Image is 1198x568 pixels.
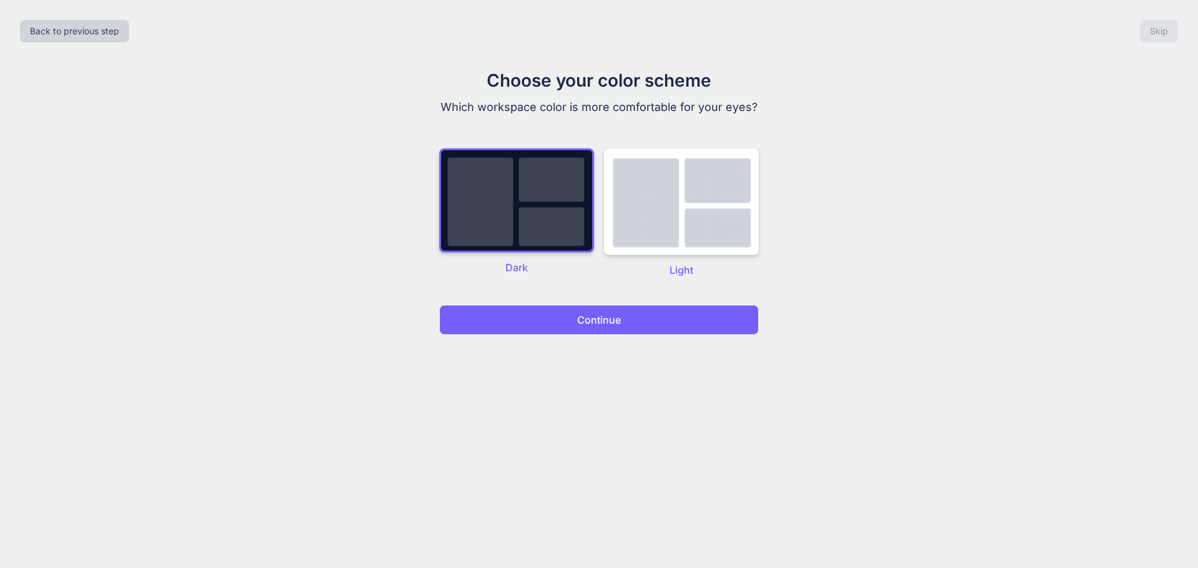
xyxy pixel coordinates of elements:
h1: Choose your color scheme [389,67,809,94]
button: Skip [1140,20,1178,42]
img: dark [604,148,759,255]
p: Continue [577,312,621,327]
img: dark [439,148,594,253]
button: Back to previous step [20,20,129,42]
p: Light [604,262,759,277]
p: Dark [439,260,594,275]
button: Continue [439,305,759,335]
p: Which workspace color is more comfortable for your eyes? [389,99,809,116]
